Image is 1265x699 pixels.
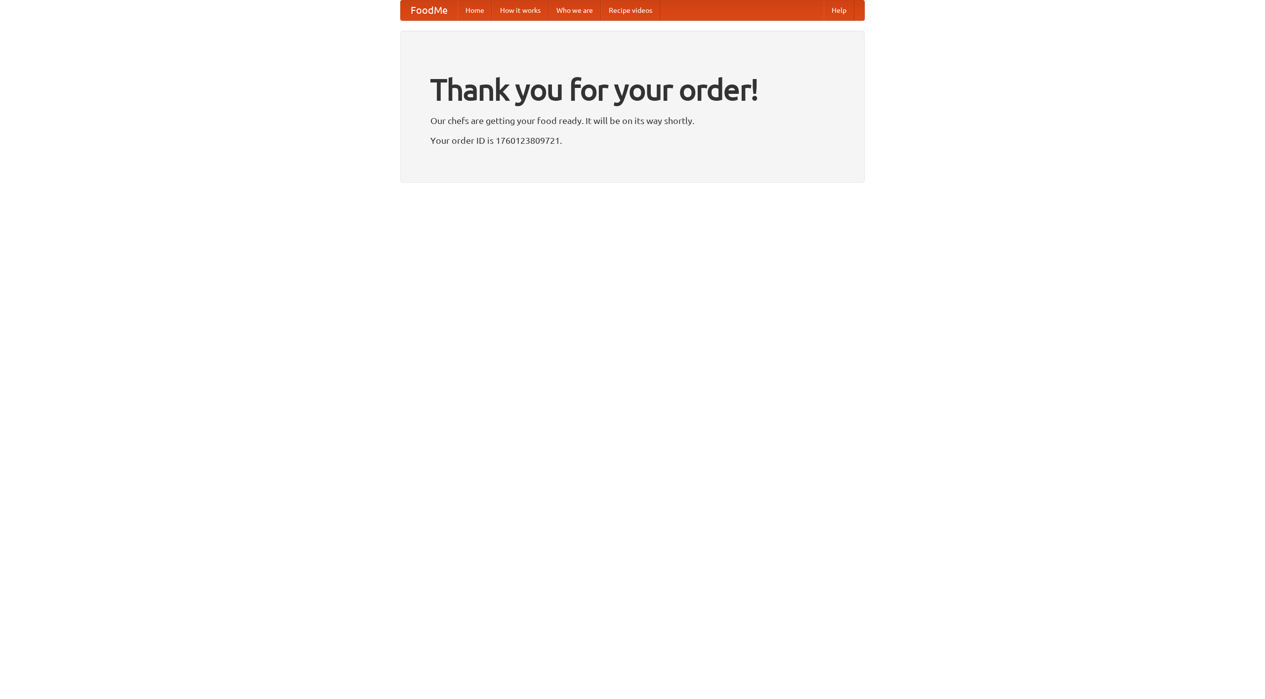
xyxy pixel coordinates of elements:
h1: Thank you for your order! [430,66,835,113]
a: Who we are [548,0,601,20]
p: Our chefs are getting your food ready. It will be on its way shortly. [430,113,835,128]
p: Your order ID is 1760123809721. [430,133,835,148]
a: Recipe videos [601,0,660,20]
a: Home [458,0,492,20]
a: How it works [492,0,548,20]
a: Help [824,0,854,20]
a: FoodMe [401,0,458,20]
